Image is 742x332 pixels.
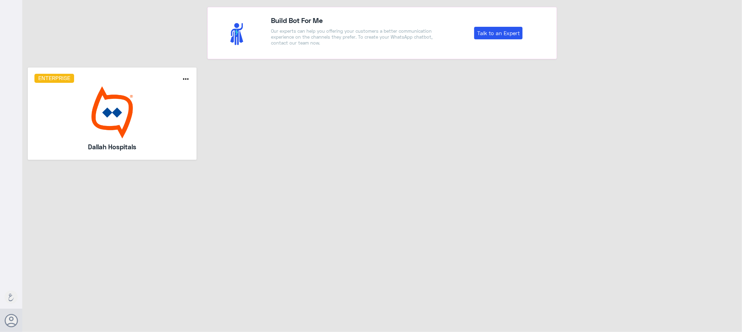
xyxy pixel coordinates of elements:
[182,75,190,83] i: more_horiz
[5,314,18,327] button: Avatar
[34,86,190,139] img: bot image
[34,74,74,83] h6: Enterprise
[271,15,435,25] h4: Build Bot For Me
[474,27,522,39] a: Talk to an Expert
[55,142,169,152] h5: Dallah Hospitals
[182,75,190,85] button: more_horiz
[271,28,435,46] p: Our experts can help you offering your customers a better communication experience on the channel...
